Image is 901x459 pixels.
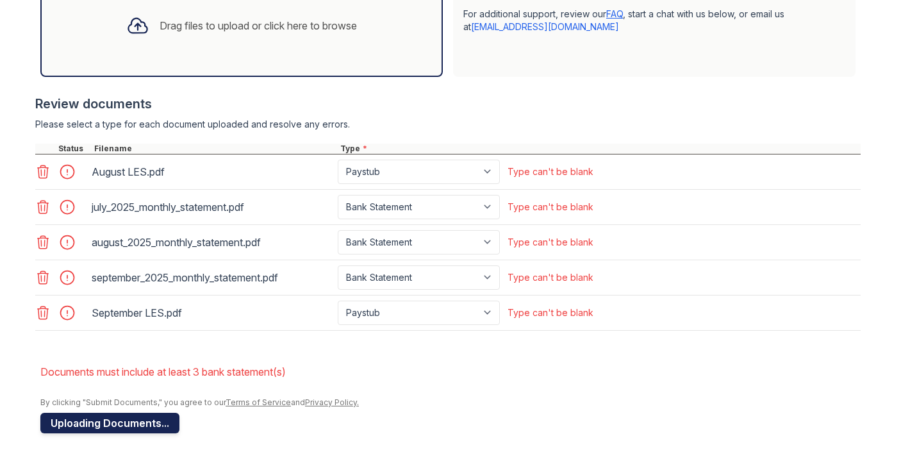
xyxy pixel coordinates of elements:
div: july_2025_monthly_statement.pdf [92,197,333,217]
div: Review documents [35,95,861,113]
div: Type [338,144,861,154]
div: september_2025_monthly_statement.pdf [92,267,333,288]
div: Type can't be blank [508,306,593,319]
div: Type can't be blank [508,236,593,249]
div: August LES.pdf [92,162,333,182]
a: Privacy Policy. [305,397,359,407]
a: Terms of Service [226,397,291,407]
div: Type can't be blank [508,165,593,178]
div: Type can't be blank [508,201,593,213]
a: [EMAIL_ADDRESS][DOMAIN_NAME] [471,21,619,32]
a: FAQ [606,8,623,19]
div: Type can't be blank [508,271,593,284]
div: September LES.pdf [92,303,333,323]
div: By clicking "Submit Documents," you agree to our and [40,397,861,408]
li: Documents must include at least 3 bank statement(s) [40,359,861,385]
div: Status [56,144,92,154]
div: Drag files to upload or click here to browse [160,18,357,33]
div: Filename [92,144,338,154]
div: Please select a type for each document uploaded and resolve any errors. [35,118,861,131]
p: For additional support, review our , start a chat with us below, or email us at [463,8,845,33]
div: august_2025_monthly_statement.pdf [92,232,333,253]
button: Uploading Documents... [40,413,179,433]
